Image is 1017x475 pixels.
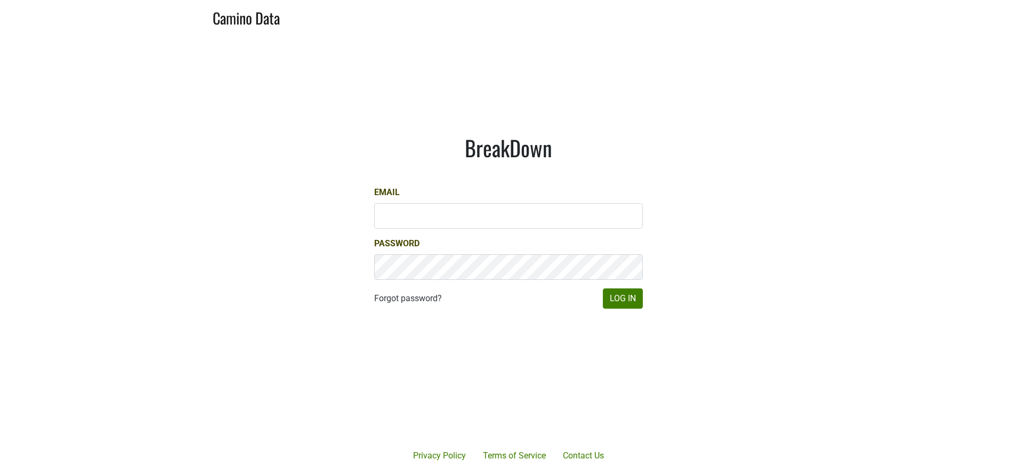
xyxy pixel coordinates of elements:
button: Log In [603,288,643,309]
a: Terms of Service [474,445,554,466]
a: Forgot password? [374,292,442,305]
a: Contact Us [554,445,612,466]
h1: BreakDown [374,135,643,160]
label: Email [374,186,400,199]
label: Password [374,237,419,250]
a: Privacy Policy [405,445,474,466]
a: Camino Data [213,4,280,29]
